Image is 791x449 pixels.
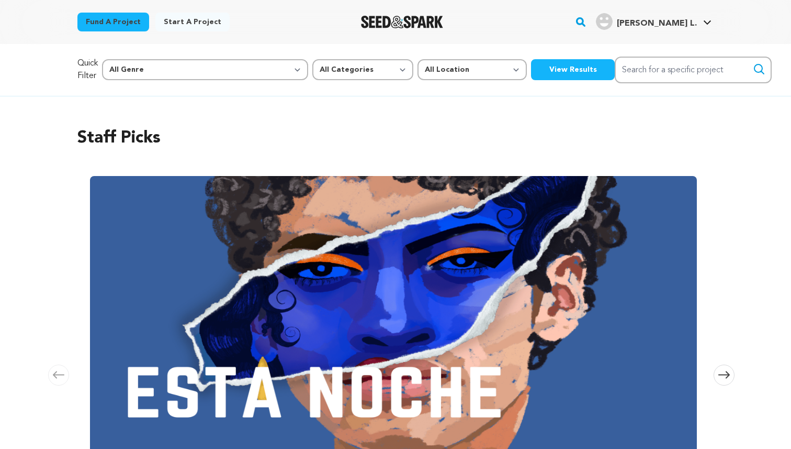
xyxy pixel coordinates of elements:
[361,16,443,28] img: Seed&Spark Logo Dark Mode
[617,19,697,28] span: [PERSON_NAME] L.
[155,13,230,31] a: Start a project
[615,57,772,83] input: Search for a specific project
[531,59,615,80] button: View Results
[77,57,98,82] p: Quick Filter
[361,16,443,28] a: Seed&Spark Homepage
[77,13,149,31] a: Fund a project
[594,11,714,30] a: Sessi-Knott L.'s Profile
[596,13,697,30] div: Sessi-Knott L.'s Profile
[77,126,714,151] h2: Staff Picks
[594,11,714,33] span: Sessi-Knott L.'s Profile
[596,13,613,30] img: user.png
